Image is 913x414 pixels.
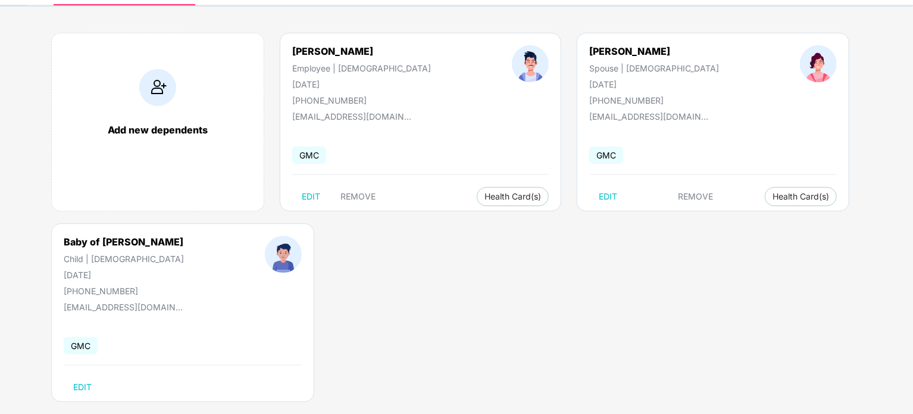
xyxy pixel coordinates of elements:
img: profileImage [512,45,549,82]
img: profileImage [265,236,302,273]
div: [PERSON_NAME] [292,45,431,57]
button: REMOVE [669,187,723,206]
span: GMC [64,337,98,354]
div: [PHONE_NUMBER] [589,95,719,105]
div: [PHONE_NUMBER] [64,286,184,296]
button: Health Card(s) [765,187,837,206]
button: Health Card(s) [477,187,549,206]
span: Health Card(s) [484,194,541,200]
span: EDIT [73,382,92,392]
div: [DATE] [292,79,431,89]
div: [PERSON_NAME] [589,45,719,57]
div: Employee | [DEMOGRAPHIC_DATA] [292,63,431,73]
div: [DATE] [589,79,719,89]
button: EDIT [64,378,101,397]
img: profileImage [800,45,837,82]
button: EDIT [292,187,330,206]
div: [EMAIL_ADDRESS][DOMAIN_NAME] [589,111,708,122]
div: Baby of [PERSON_NAME] [64,236,184,248]
span: EDIT [302,192,320,201]
div: Spouse | [DEMOGRAPHIC_DATA] [589,63,719,73]
span: REMOVE [340,192,376,201]
div: [EMAIL_ADDRESS][DOMAIN_NAME] [64,302,183,312]
button: EDIT [589,187,627,206]
img: addIcon [139,69,176,106]
span: EDIT [599,192,617,201]
div: Add new dependents [64,124,252,136]
span: GMC [292,147,326,164]
div: [PHONE_NUMBER] [292,95,431,105]
div: [DATE] [64,270,184,280]
span: REMOVE [679,192,714,201]
div: Child | [DEMOGRAPHIC_DATA] [64,254,184,264]
span: Health Card(s) [773,194,829,200]
span: GMC [589,147,623,164]
div: [EMAIL_ADDRESS][DOMAIN_NAME] [292,111,411,122]
button: REMOVE [331,187,385,206]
